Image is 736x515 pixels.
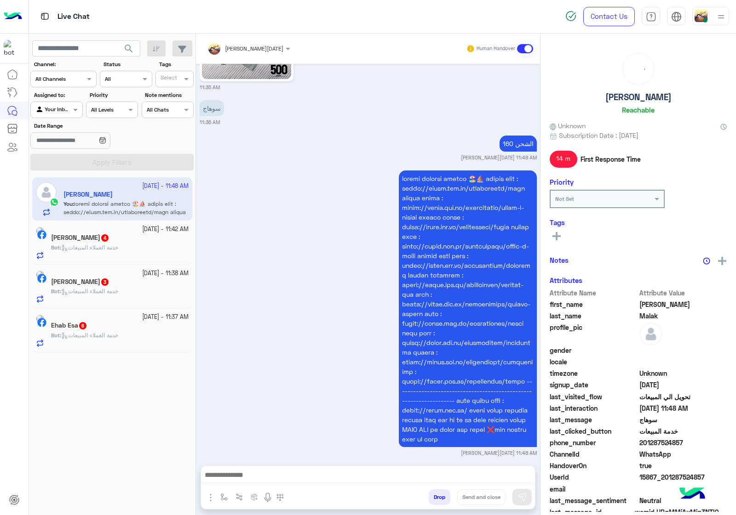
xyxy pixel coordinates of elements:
span: null [639,484,727,494]
span: Malak [639,311,727,321]
h6: Priority [550,178,574,186]
span: loremi dolorsi ametco 🏖️⛵ adipis elit : seddo://eiusm.tem.in/utlaboreetd/magn aliqua enima : mini... [402,175,533,443]
span: Unknown [550,121,586,130]
b: : [51,288,61,294]
span: gender [550,345,638,355]
button: select flow [217,489,232,504]
span: null [639,345,727,355]
b: Not Set [555,195,574,202]
img: send message [517,492,527,502]
button: create order [247,489,262,504]
div: loading... [625,56,652,82]
span: خدمة المبيعات [639,426,727,436]
span: HandoverOn [550,461,638,470]
span: خدمة العملاء المبيعات [61,288,118,294]
label: Priority [90,91,137,99]
span: signup_date [550,380,638,390]
label: Note mentions [145,91,192,99]
span: UserId [550,472,638,482]
button: Send and close [457,489,506,505]
button: Apply Filters [30,154,194,170]
h5: [PERSON_NAME] [605,92,672,102]
b: : [51,244,61,251]
img: add [718,257,726,265]
h5: Ehab Esa [51,322,87,329]
img: picture [36,271,44,279]
a: Contact Us [583,7,635,26]
span: 3 [101,278,109,286]
img: 713415422032625 [4,40,20,57]
a: tab [642,7,660,26]
img: defaultAdmin.png [639,323,662,345]
small: [DATE] - 11:42 AM [142,225,189,234]
h6: Reachable [622,106,655,114]
span: phone_number [550,438,638,447]
img: spinner [565,11,576,22]
span: ChannelId [550,449,638,459]
h6: Tags [550,218,727,226]
img: send voice note [262,492,273,503]
img: Logo [4,7,22,26]
span: timezone [550,368,638,378]
span: Mina [639,300,727,309]
span: last_message_sentiment [550,496,638,505]
span: profile_pic [550,323,638,344]
p: 28/9/2025, 11:48 AM [399,170,537,447]
span: 2025-04-08T13:02:32.483Z [639,380,727,390]
img: send attachment [205,492,216,503]
small: [DATE] - 11:38 AM [142,269,189,278]
span: Bot [51,288,60,294]
img: userImage [695,9,707,22]
span: first_name [550,300,638,309]
span: تحويل الي المبيعات [639,392,727,402]
button: Drop [429,489,450,505]
span: last_visited_flow [550,392,638,402]
span: last_interaction [550,403,638,413]
div: Select [159,74,177,84]
span: true [639,461,727,470]
span: email [550,484,638,494]
h6: Notes [550,256,569,264]
span: 4 [101,234,109,242]
img: tab [39,11,51,22]
img: Trigger scenario [236,493,243,501]
b: : [51,332,61,339]
label: Channel: [34,60,96,68]
span: 2025-09-28T08:48:23.946Z [639,403,727,413]
img: make a call [276,494,284,501]
img: Facebook [37,230,46,239]
span: locale [550,357,638,367]
h6: Attributes [550,276,582,284]
img: create order [251,493,258,501]
span: Subscription Date : [DATE] [559,130,638,140]
small: [PERSON_NAME][DATE] 11:48 AM [461,154,537,161]
img: select flow [220,493,228,501]
span: 2 [639,449,727,459]
span: First Response Time [581,154,641,164]
img: picture [36,315,44,323]
span: خدمة العملاء المبيعات [61,332,118,339]
small: [DATE] - 11:37 AM [142,313,189,322]
span: خدمة العملاء المبيعات [61,244,118,251]
span: 6 [79,322,86,329]
p: 28/9/2025, 11:36 AM [200,100,224,116]
img: Facebook [37,318,46,327]
small: Human Handover [477,45,515,52]
span: last_name [550,311,638,321]
h5: Mohamed Adel [51,278,109,286]
img: tab [646,11,656,22]
small: 11:35 AM [200,84,220,91]
span: Bot [51,244,60,251]
button: search [118,40,140,60]
span: Attribute Name [550,288,638,298]
img: profile [715,11,727,23]
img: Facebook [37,274,46,283]
p: 28/9/2025, 11:48 AM [500,136,537,152]
button: Trigger scenario [232,489,247,504]
span: Bot [51,332,60,339]
small: [PERSON_NAME][DATE] 11:48 AM [461,449,537,457]
label: Date Range [34,122,137,130]
img: hulul-logo.png [676,478,708,510]
span: 14 m [550,151,577,167]
span: 0 [639,496,727,505]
